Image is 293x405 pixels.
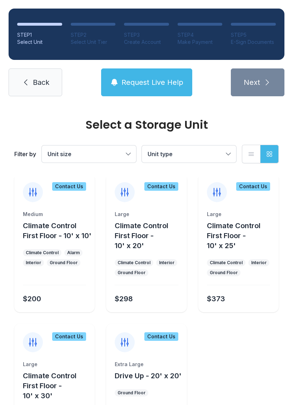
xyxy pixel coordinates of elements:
div: STEP 3 [124,31,169,39]
span: Back [33,77,49,87]
div: Contact Us [52,332,86,341]
div: Ground Floor [118,390,145,396]
button: Unit type [142,145,236,163]
button: Drive Up - 20' x 20' [115,371,182,381]
div: Large [23,361,86,368]
div: Extra Large [115,361,178,368]
div: STEP 5 [231,31,276,39]
div: Interior [159,260,174,266]
div: Contact Us [236,182,270,191]
span: Request Live Help [121,77,183,87]
div: STEP 1 [17,31,62,39]
div: Interior [251,260,267,266]
div: STEP 4 [178,31,223,39]
div: $373 [207,294,225,304]
div: Climate Control [26,250,59,256]
div: Large [207,211,270,218]
div: Climate Control [210,260,243,266]
button: Unit size [42,145,136,163]
div: Ground Floor [118,270,145,276]
div: Ground Floor [50,260,78,266]
span: Climate Control First Floor - 10' x 30' [23,371,76,400]
div: Contact Us [52,182,86,191]
div: Select Unit [17,39,62,46]
span: Next [244,77,260,87]
div: Contact Us [144,332,178,341]
div: Large [115,211,178,218]
span: Climate Control First Floor - 10' x 10' [23,221,91,240]
div: Interior [26,260,41,266]
span: Drive Up - 20' x 20' [115,371,182,380]
div: E-Sign Documents [231,39,276,46]
span: Unit size [48,150,71,158]
div: Ground Floor [210,270,238,276]
div: STEP 2 [71,31,116,39]
button: Climate Control First Floor - 10' x 20' [115,221,184,251]
div: $200 [23,294,41,304]
button: Climate Control First Floor - 10' x 10' [23,221,92,241]
span: Climate Control First Floor - 10' x 20' [115,221,168,250]
div: Filter by [14,150,36,158]
div: $298 [115,294,133,304]
span: Climate Control First Floor - 10' x 25' [207,221,260,250]
div: Alarm [67,250,80,256]
div: Medium [23,211,86,218]
div: Select a Storage Unit [14,119,279,130]
div: Create Account [124,39,169,46]
div: Make Payment [178,39,223,46]
div: Climate Control [118,260,150,266]
div: Select Unit Tier [71,39,116,46]
span: Unit type [148,150,173,158]
button: Climate Control First Floor - 10' x 25' [207,221,276,251]
button: Climate Control First Floor - 10' x 30' [23,371,92,401]
div: Contact Us [144,182,178,191]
